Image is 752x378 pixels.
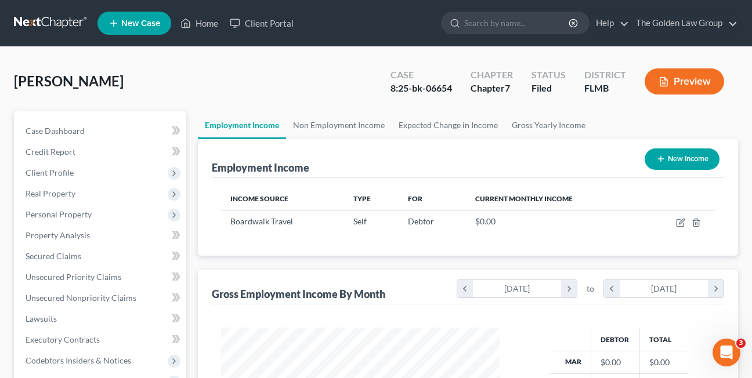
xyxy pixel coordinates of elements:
iframe: Intercom live chat [713,339,740,366]
div: Case [391,68,452,82]
div: [DATE] [473,280,562,297]
span: Unsecured Priority Claims [26,272,121,282]
span: Self [353,216,367,226]
span: 7 [505,82,510,93]
span: Credit Report [26,147,75,157]
div: [DATE] [620,280,708,297]
button: Preview [645,68,724,94]
span: Secured Claims [26,251,81,261]
div: FLMB [584,82,626,95]
span: Debtor [408,216,434,226]
a: Case Dashboard [16,121,186,141]
span: Boardwalk Travel [230,216,293,226]
i: chevron_left [604,280,620,297]
div: 8:25-bk-06654 [391,82,452,95]
a: Home [175,13,224,34]
div: Employment Income [212,161,309,175]
a: Executory Contracts [16,329,186,350]
div: District [584,68,626,82]
div: Chapter [471,68,513,82]
span: Client Profile [26,168,74,177]
a: Unsecured Nonpriority Claims [16,288,186,308]
i: chevron_right [708,280,724,297]
a: Gross Yearly Income [505,111,592,139]
button: New Income [645,148,720,170]
a: Client Portal [224,13,299,34]
span: [PERSON_NAME] [14,72,124,89]
a: Expected Change in Income [392,111,505,139]
span: For [408,194,422,203]
i: chevron_right [561,280,577,297]
span: Codebtors Insiders & Notices [26,355,131,365]
a: Lawsuits [16,308,186,329]
span: Lawsuits [26,314,57,324]
a: Property Analysis [16,225,186,246]
a: Credit Report [16,141,186,162]
td: $0.00 [639,351,688,373]
span: Income Source [230,194,288,203]
i: chevron_left [457,280,473,297]
a: Unsecured Priority Claims [16,267,186,288]
a: Employment Income [198,111,286,139]
div: Filed [532,82,566,95]
div: $0.00 [601,357,630,368]
span: Executory Contracts [26,335,100,344]
div: Chapter [471,82,513,95]
span: 3 [736,339,746,348]
th: Total [639,328,688,351]
span: $0.00 [475,216,496,226]
span: Type [353,194,371,203]
span: Real Property [26,188,75,198]
a: Help [590,13,629,34]
span: to [587,283,594,295]
span: Personal Property [26,209,92,219]
div: Gross Employment Income By Month [212,287,385,301]
th: Debtor [591,328,639,351]
span: Case Dashboard [26,126,85,136]
span: Unsecured Nonpriority Claims [26,293,136,303]
input: Search by name... [464,12,570,34]
a: Non Employment Income [286,111,392,139]
a: Secured Claims [16,246,186,267]
span: New Case [121,19,160,28]
div: Status [532,68,566,82]
a: The Golden Law Group [630,13,737,34]
span: Current Monthly Income [475,194,573,203]
th: Mar [549,351,591,373]
span: Property Analysis [26,230,90,240]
